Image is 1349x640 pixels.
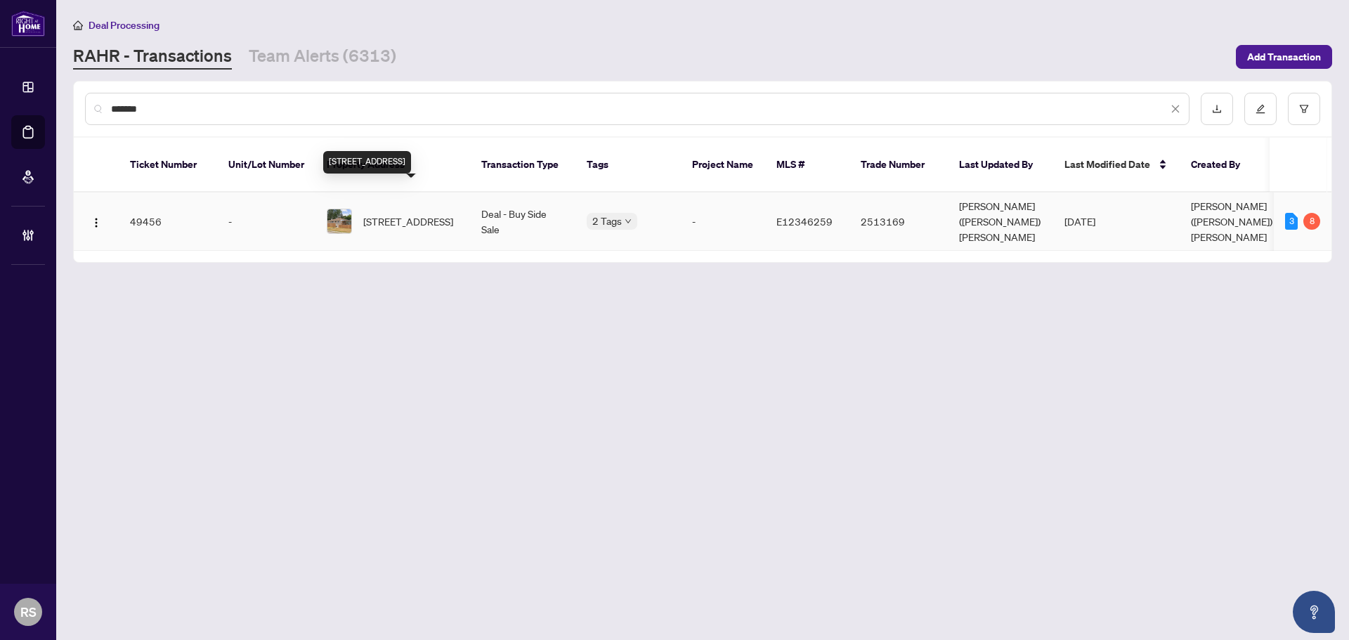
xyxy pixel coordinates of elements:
img: thumbnail-img [327,209,351,233]
th: Last Updated By [948,138,1053,192]
button: filter [1288,93,1320,125]
span: Deal Processing [89,19,159,32]
a: RAHR - Transactions [73,44,232,70]
th: Property Address [315,138,470,192]
th: MLS # [765,138,849,192]
th: Last Modified Date [1053,138,1180,192]
th: Ticket Number [119,138,217,192]
th: Created By [1180,138,1264,192]
span: 2 Tags [592,213,622,229]
td: Deal - Buy Side Sale [470,192,575,251]
th: Transaction Type [470,138,575,192]
span: close [1171,104,1180,114]
div: [STREET_ADDRESS] [323,151,411,174]
th: Project Name [681,138,765,192]
span: Add Transaction [1247,46,1321,68]
td: 49456 [119,192,217,251]
button: Logo [85,210,107,233]
td: - [217,192,315,251]
th: Trade Number [849,138,948,192]
div: 8 [1303,213,1320,230]
span: filter [1299,104,1309,114]
span: E12346259 [776,215,833,228]
th: Tags [575,138,681,192]
span: [STREET_ADDRESS] [363,214,453,229]
span: home [73,20,83,30]
button: edit [1244,93,1277,125]
td: - [681,192,765,251]
span: edit [1256,104,1265,114]
span: down [625,218,632,225]
button: download [1201,93,1233,125]
span: Last Modified Date [1064,157,1150,172]
button: Add Transaction [1236,45,1332,69]
span: [PERSON_NAME] ([PERSON_NAME]) [PERSON_NAME] [1191,200,1272,243]
td: [PERSON_NAME] ([PERSON_NAME]) [PERSON_NAME] [948,192,1053,251]
button: Open asap [1293,591,1335,633]
a: Team Alerts (6313) [249,44,396,70]
img: Logo [91,217,102,228]
span: [DATE] [1064,215,1095,228]
div: 3 [1285,213,1298,230]
img: logo [11,11,45,37]
td: 2513169 [849,192,948,251]
th: Unit/Lot Number [217,138,315,192]
span: download [1212,104,1222,114]
span: RS [20,602,37,622]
